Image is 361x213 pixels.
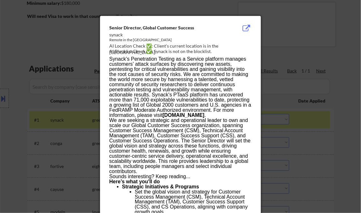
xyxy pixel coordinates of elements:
strong: Strategic Initiatives & Programs [122,184,199,189]
div: synack [109,32,220,38]
div: AI Blocklist Check ✅: Synack is not on the blocklist. [109,48,254,55]
div: Remote in the [GEOGRAPHIC_DATA] [109,37,220,43]
p: Synack’s Penetration Testing as a Service platform manages customers’ attack surfaces by discover... [109,57,251,118]
div: Senior Director, Global Customer Success [109,25,220,31]
p: We are seeking a strategic and operational leader to own and scale our Global Customer Success or... [109,118,251,174]
a: [DOMAIN_NAME] [162,112,205,118]
span: Sounds interesting? Keep reading... [109,174,190,179]
strong: Here’s what you'll do [109,179,160,184]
